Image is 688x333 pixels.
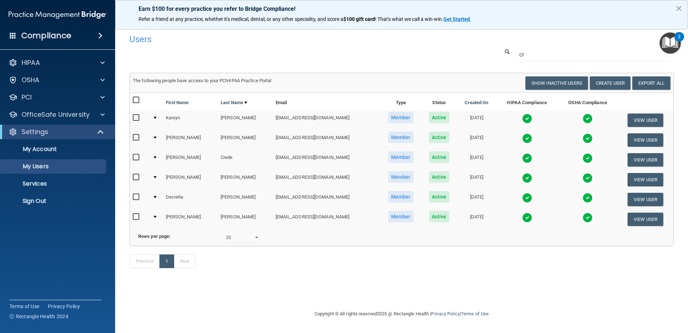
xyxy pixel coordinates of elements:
a: Settings [9,128,104,136]
img: tick.e7d51cea.svg [522,193,532,203]
a: 1 [159,254,174,268]
button: View User [628,213,663,226]
button: Open Resource Center, 2 new notifications [660,32,681,54]
b: Rows per page: [138,234,171,239]
td: [EMAIL_ADDRESS][DOMAIN_NAME] [273,170,380,190]
strong: Get Started [443,16,470,22]
img: PMB logo [9,8,107,22]
td: [PERSON_NAME] [218,209,273,229]
span: Active [429,211,449,222]
span: The following people have access to your PCIHIPAA Practice Portal [133,78,272,83]
p: Services [5,180,103,187]
th: Status [421,93,457,110]
a: Terms of Use [9,303,39,310]
span: Member [388,151,413,163]
a: First Name [166,98,189,107]
td: [DATE] [457,209,496,229]
a: Privacy Policy [431,311,460,316]
th: HIPAA Compliance [497,93,558,110]
td: [PERSON_NAME] [163,130,218,150]
span: Active [429,171,449,183]
td: Karsyn [163,110,218,130]
td: [EMAIL_ADDRESS][DOMAIN_NAME] [273,150,380,170]
button: View User [628,133,663,147]
span: ! That's what we call a win-win. [375,16,443,22]
img: tick.e7d51cea.svg [583,133,593,143]
button: Show Inactive Users [525,76,588,90]
td: [EMAIL_ADDRESS][DOMAIN_NAME] [273,110,380,130]
td: [EMAIL_ADDRESS][DOMAIN_NAME] [273,190,380,209]
span: Member [388,112,413,123]
td: [PERSON_NAME] [218,130,273,150]
img: tick.e7d51cea.svg [522,133,532,143]
button: Create User [590,76,630,90]
td: [PERSON_NAME] [218,170,273,190]
a: HIPAA [9,58,105,67]
span: Active [429,132,449,143]
p: Earn $100 for every practice you refer to Bridge Compliance! [139,5,665,12]
p: Sign Out [5,197,103,205]
td: [PERSON_NAME] [163,209,218,229]
img: tick.e7d51cea.svg [522,153,532,163]
span: Active [429,151,449,163]
span: Active [429,112,449,123]
a: OSHA [9,76,105,84]
h4: Compliance [21,31,71,41]
td: [EMAIL_ADDRESS][DOMAIN_NAME] [273,130,380,150]
p: HIPAA [22,58,40,67]
h4: Users [130,35,443,44]
a: Next [174,254,195,268]
a: Created On [465,98,488,107]
img: tick.e7d51cea.svg [522,173,532,183]
a: PCI [9,93,105,102]
p: My Users [5,163,103,170]
img: tick.e7d51cea.svg [583,114,593,124]
a: Get Started [443,16,471,22]
a: Terms of Use [461,311,489,316]
button: View User [628,153,663,166]
th: Email [273,93,380,110]
button: View User [628,114,663,127]
span: Member [388,211,413,222]
a: OfficeSafe University [9,110,105,119]
a: Export All [632,76,670,90]
a: Last Name [221,98,247,107]
a: Previous [130,254,160,268]
th: OSHA Compliance [558,93,617,110]
button: Close [675,3,682,14]
img: tick.e7d51cea.svg [583,173,593,183]
a: Privacy Policy [48,303,80,310]
td: [DATE] [457,190,496,209]
td: [DATE] [457,170,496,190]
span: Ⓒ Rectangle Health 2024 [9,313,68,320]
span: Active [429,191,449,203]
td: [DATE] [457,130,496,150]
button: View User [628,193,663,206]
img: tick.e7d51cea.svg [583,213,593,223]
p: PCI [22,93,32,102]
th: Type [380,93,421,110]
img: tick.e7d51cea.svg [522,213,532,223]
p: OfficeSafe University [22,110,90,119]
td: [PERSON_NAME] [163,170,218,190]
button: View User [628,173,663,186]
img: tick.e7d51cea.svg [583,153,593,163]
td: [DATE] [457,150,496,170]
td: [PERSON_NAME] [218,190,273,209]
span: Member [388,171,413,183]
td: [PERSON_NAME] [218,110,273,130]
img: tick.e7d51cea.svg [522,114,532,124]
span: Member [388,132,413,143]
input: Search [519,48,668,61]
div: Copyright © All rights reserved 2025 @ Rectangle Health | | [270,302,533,325]
p: My Account [5,146,103,153]
strong: $100 gift card [343,16,375,22]
span: Member [388,191,413,203]
td: [DATE] [457,110,496,130]
p: OSHA [22,76,40,84]
div: 2 [678,37,680,46]
td: Decretia [163,190,218,209]
span: Refer a friend at any practice, whether it's medical, dental, or any other speciality, and score a [139,16,343,22]
p: Settings [22,128,48,136]
img: tick.e7d51cea.svg [583,193,593,203]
